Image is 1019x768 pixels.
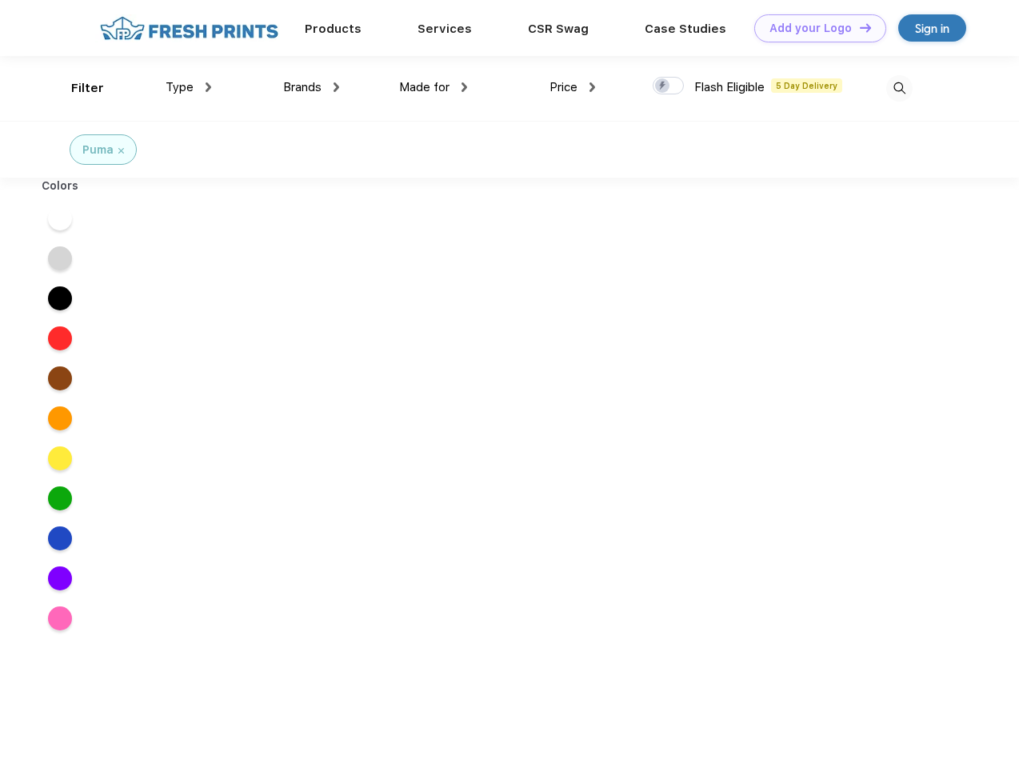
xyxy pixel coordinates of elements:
[166,80,194,94] span: Type
[283,80,322,94] span: Brands
[462,82,467,92] img: dropdown.png
[30,178,91,194] div: Colors
[694,80,765,94] span: Flash Eligible
[528,22,589,36] a: CSR Swag
[898,14,966,42] a: Sign in
[399,80,450,94] span: Made for
[418,22,472,36] a: Services
[771,78,842,93] span: 5 Day Delivery
[886,75,913,102] img: desktop_search.svg
[860,23,871,32] img: DT
[95,14,283,42] img: fo%20logo%202.webp
[118,148,124,154] img: filter_cancel.svg
[206,82,211,92] img: dropdown.png
[334,82,339,92] img: dropdown.png
[305,22,362,36] a: Products
[589,82,595,92] img: dropdown.png
[71,79,104,98] div: Filter
[549,80,577,94] span: Price
[82,142,114,158] div: Puma
[915,19,949,38] div: Sign in
[769,22,852,35] div: Add your Logo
